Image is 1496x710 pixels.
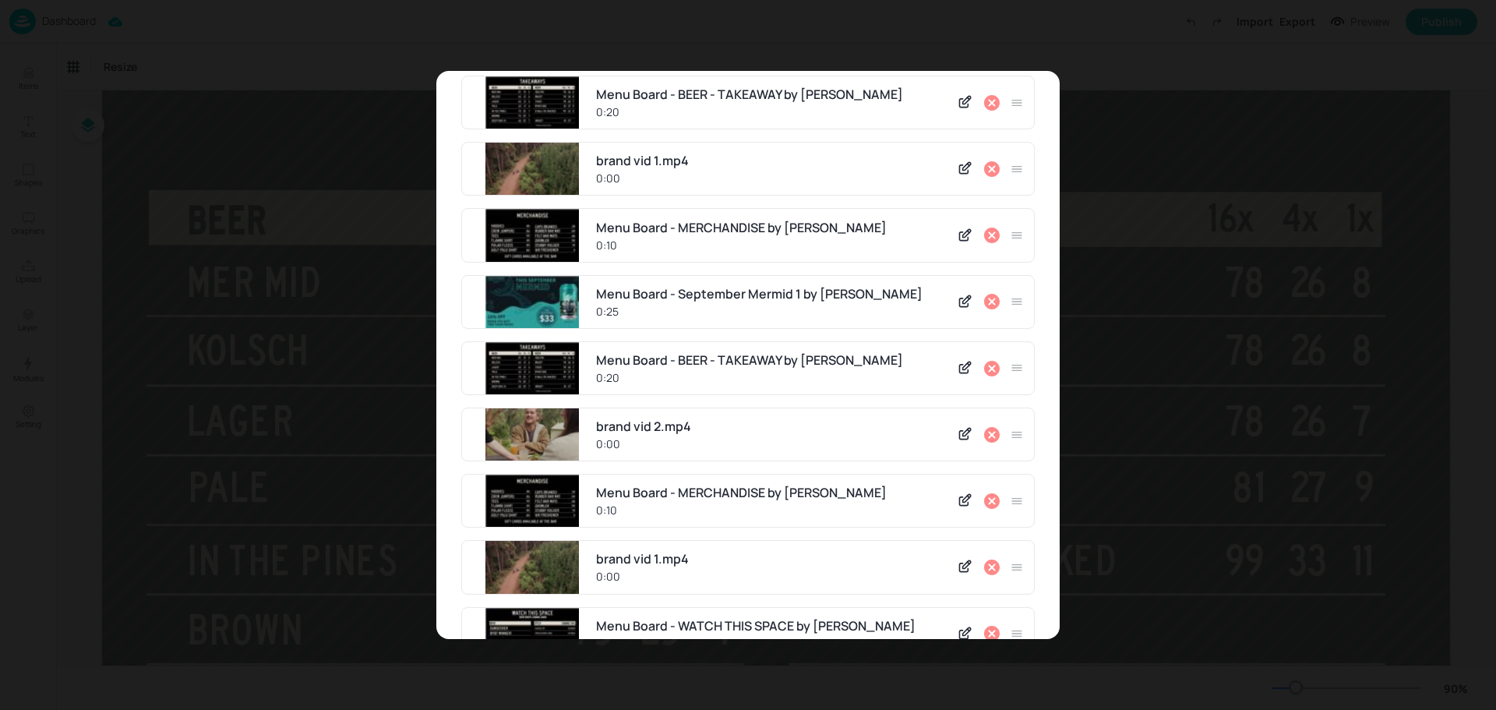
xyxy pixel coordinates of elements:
[485,608,579,660] img: WP2jswlZMLThLYrrPz%2FUNQ%3D%3D
[596,303,947,320] div: 0:25
[596,151,947,170] div: brand vid 1.mp4
[596,436,947,452] div: 0:00
[596,218,947,237] div: Menu Board - MERCHANDISE by [PERSON_NAME]
[596,284,947,303] div: Menu Board - September Mermid 1 by [PERSON_NAME]
[596,369,947,386] div: 0:20
[596,502,947,518] div: 0:10
[485,276,579,328] img: %2BRmZ65L4uRFhpphMJrIj3w%3D%3D
[485,475,579,527] img: 0b0t9mRNYkaNp%2BJV9KjBPw%3D%3D
[485,76,579,129] img: %2FLL3eeyH%2BqWrLbEWgfMC3g%3D%3D
[596,616,947,635] div: Menu Board - WATCH THIS SPACE by [PERSON_NAME]
[596,85,947,104] div: Menu Board - BEER - TAKEAWAY by [PERSON_NAME]
[485,541,579,593] img: DGtGFy0aQwo6YyXmGiKD1A%3D%3D
[596,417,947,436] div: brand vid 2.mp4
[596,237,947,253] div: 0:10
[485,408,579,461] img: RpabnJ0fq1Hx7VEsOst4Zg%3D%3D
[596,351,947,369] div: Menu Board - BEER - TAKEAWAY by [PERSON_NAME]
[596,568,947,585] div: 0:00
[596,483,947,502] div: Menu Board - MERCHANDISE by [PERSON_NAME]
[596,635,947,652] div: 1:00
[485,209,579,261] img: vJqCG4yG%2FQ5V%2BpmpRrupLg%3D%3D
[596,170,947,186] div: 0:00
[596,104,947,120] div: 0:20
[596,549,947,568] div: brand vid 1.mp4
[485,342,579,394] img: bidBwTP%2F7NyIVLjVs1Qt7A%3D%3D
[485,143,579,195] img: DGtGFy0aQwo6YyXmGiKD1A%3D%3D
